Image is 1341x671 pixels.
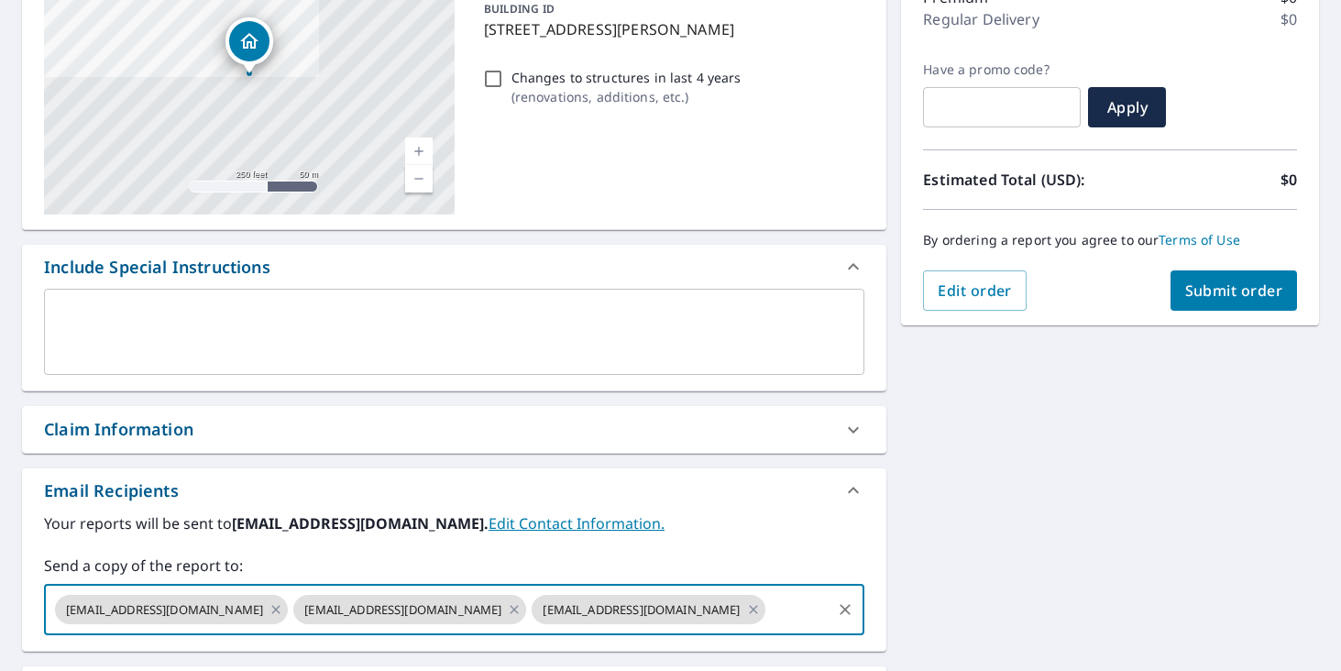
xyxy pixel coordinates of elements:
label: Send a copy of the report to: [44,555,864,577]
div: Include Special Instructions [22,245,886,289]
div: Email Recipients [44,478,179,503]
span: Edit order [938,280,1012,301]
p: By ordering a report you agree to our [923,232,1297,248]
div: Claim Information [44,417,193,442]
a: EditContactInfo [489,513,665,533]
label: Your reports will be sent to [44,512,864,534]
span: [EMAIL_ADDRESS][DOMAIN_NAME] [55,601,274,619]
p: Changes to structures in last 4 years [511,68,742,87]
button: Clear [832,597,858,622]
button: Edit order [923,270,1027,311]
a: Current Level 17, Zoom In [405,137,433,165]
p: Regular Delivery [923,8,1039,30]
p: [STREET_ADDRESS][PERSON_NAME] [484,18,858,40]
p: Estimated Total (USD): [923,169,1110,191]
span: [EMAIL_ADDRESS][DOMAIN_NAME] [293,601,512,619]
p: $0 [1281,169,1297,191]
span: Apply [1103,97,1151,117]
button: Submit order [1171,270,1298,311]
div: [EMAIL_ADDRESS][DOMAIN_NAME] [293,595,526,624]
div: Include Special Instructions [44,255,270,280]
p: $0 [1281,8,1297,30]
p: BUILDING ID [484,1,555,16]
span: Submit order [1185,280,1283,301]
b: [EMAIL_ADDRESS][DOMAIN_NAME]. [232,513,489,533]
div: [EMAIL_ADDRESS][DOMAIN_NAME] [55,595,288,624]
div: Claim Information [22,406,886,453]
div: Email Recipients [22,468,886,512]
span: [EMAIL_ADDRESS][DOMAIN_NAME] [532,601,751,619]
label: Have a promo code? [923,61,1081,78]
div: [EMAIL_ADDRESS][DOMAIN_NAME] [532,595,764,624]
p: ( renovations, additions, etc. ) [511,87,742,106]
a: Current Level 17, Zoom Out [405,165,433,192]
div: Dropped pin, building 1, Residential property, 310 Stitzer Ave Wernersville, PA 19565 [225,17,273,74]
a: Terms of Use [1159,231,1240,248]
button: Apply [1088,87,1166,127]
